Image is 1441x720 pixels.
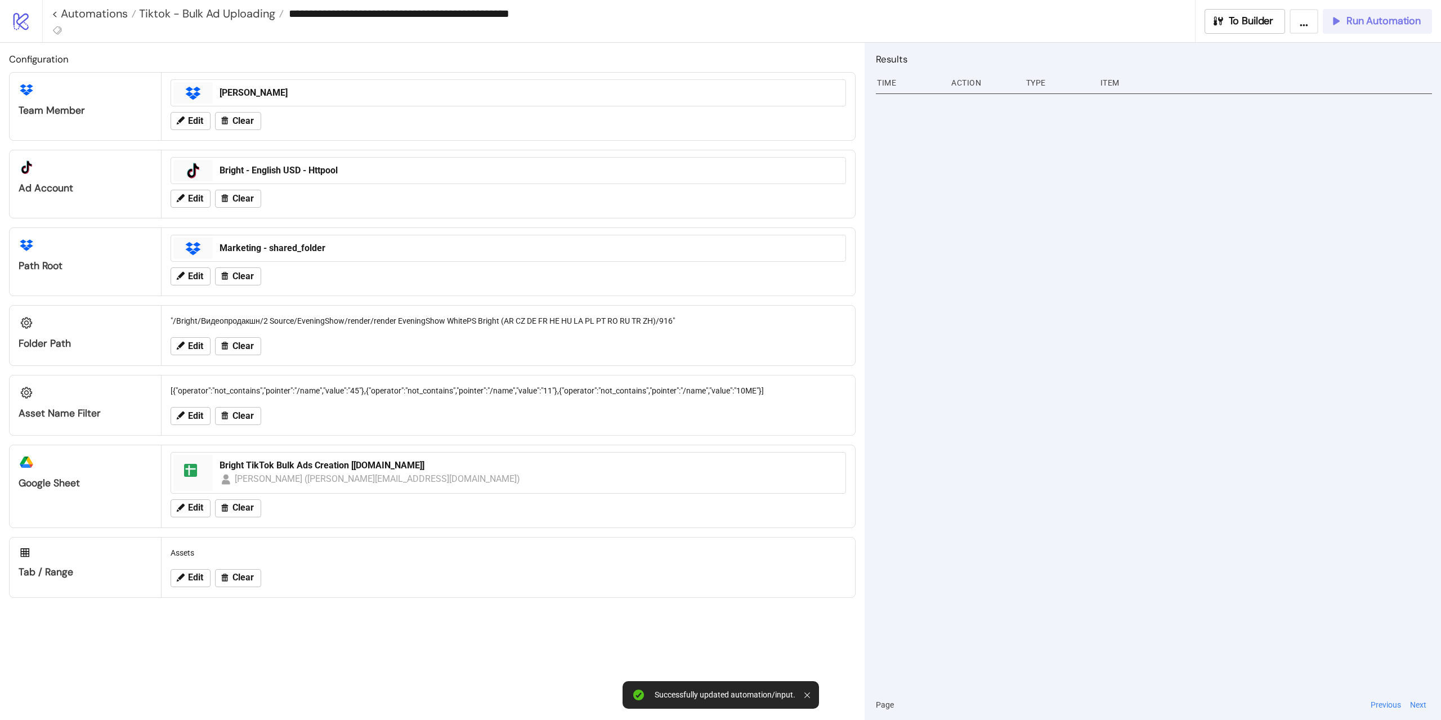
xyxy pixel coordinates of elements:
[215,569,261,587] button: Clear
[220,459,839,472] div: Bright TikTok Bulk Ads Creation [[DOMAIN_NAME]]
[215,267,261,285] button: Clear
[136,8,284,19] a: Tiktok - Bulk Ad Uploading
[876,699,894,711] span: Page
[171,569,211,587] button: Edit
[220,87,839,99] div: [PERSON_NAME]
[188,194,203,204] span: Edit
[171,499,211,517] button: Edit
[235,472,521,486] div: [PERSON_NAME] ([PERSON_NAME][EMAIL_ADDRESS][DOMAIN_NAME])
[188,503,203,513] span: Edit
[232,503,254,513] span: Clear
[1099,72,1432,93] div: Item
[232,116,254,126] span: Clear
[220,164,839,177] div: Bright - English USD - Httpool
[9,52,856,66] h2: Configuration
[876,52,1432,66] h2: Results
[1025,72,1091,93] div: Type
[1229,15,1274,28] span: To Builder
[1323,9,1432,34] button: Run Automation
[171,112,211,130] button: Edit
[171,190,211,208] button: Edit
[215,190,261,208] button: Clear
[1290,9,1318,34] button: ...
[232,411,254,421] span: Clear
[166,380,851,401] div: [{"operator":"not_contains","pointer":"/name","value":"45"},{"operator":"not_contains","pointer":...
[188,271,203,281] span: Edit
[876,72,942,93] div: Time
[232,573,254,583] span: Clear
[136,6,275,21] span: Tiktok - Bulk Ad Uploading
[950,72,1017,93] div: Action
[19,104,152,117] div: Team Member
[171,407,211,425] button: Edit
[171,267,211,285] button: Edit
[220,242,839,254] div: Marketing - shared_folder
[1367,699,1404,711] button: Previous
[188,341,203,351] span: Edit
[215,407,261,425] button: Clear
[1407,699,1430,711] button: Next
[215,337,261,355] button: Clear
[166,310,851,332] div: "/Bright/Видеопродакшн/2 Source/EveningShow/render/render EveningShow WhitePS Bright (AR CZ DE FR...
[232,341,254,351] span: Clear
[215,499,261,517] button: Clear
[655,690,795,700] div: Successfully updated automation/input.
[188,116,203,126] span: Edit
[19,260,152,272] div: Path Root
[1205,9,1286,34] button: To Builder
[188,411,203,421] span: Edit
[171,337,211,355] button: Edit
[19,407,152,420] div: Asset Name Filter
[19,477,152,490] div: Google Sheet
[52,8,136,19] a: < Automations
[19,566,152,579] div: Tab / Range
[232,194,254,204] span: Clear
[1346,15,1421,28] span: Run Automation
[188,573,203,583] span: Edit
[19,337,152,350] div: Folder Path
[232,271,254,281] span: Clear
[215,112,261,130] button: Clear
[19,182,152,195] div: Ad Account
[166,542,851,564] div: Assets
